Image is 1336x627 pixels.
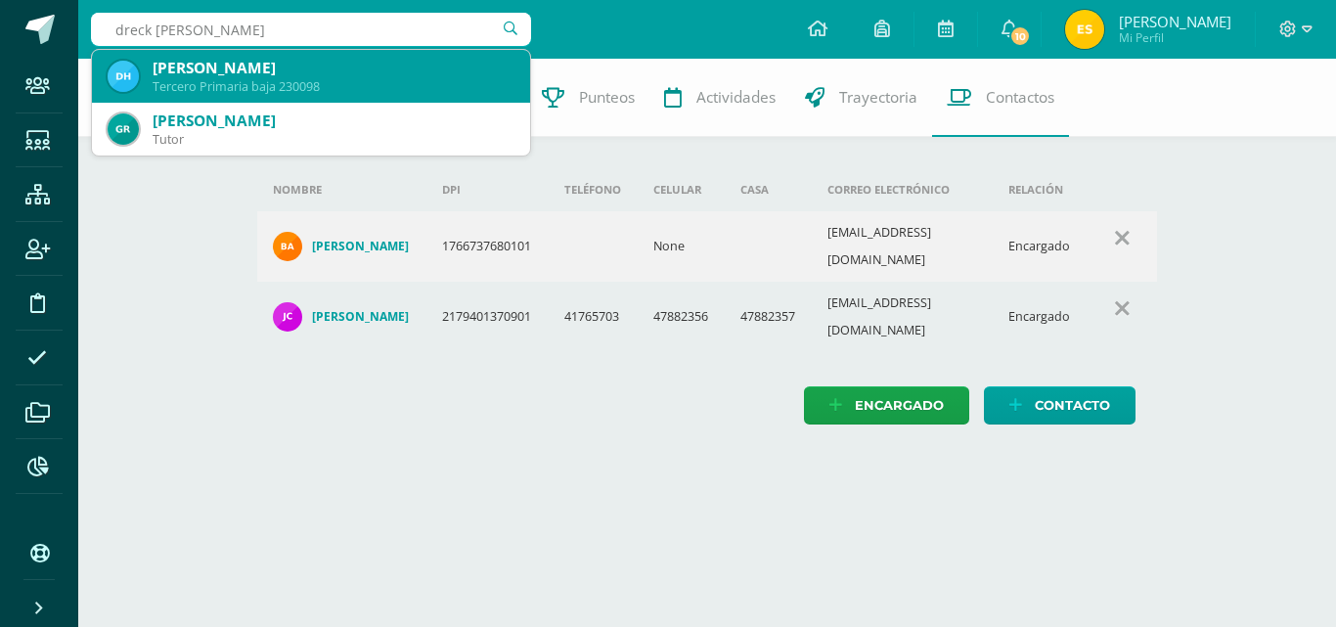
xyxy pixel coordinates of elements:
[426,211,549,282] td: 1766737680101
[153,58,514,78] div: [PERSON_NAME]
[273,232,302,261] img: bc85bdfe89ebfbcda5300b118286c7ab.png
[91,13,531,46] input: Busca un usuario...
[579,87,635,108] span: Punteos
[993,282,1087,352] td: Encargado
[638,282,725,352] td: 47882356
[108,61,139,92] img: ac2928e8342c04a3a89658b1fd4ea678.png
[426,282,549,352] td: 2179401370901
[696,87,776,108] span: Actividades
[932,59,1069,137] a: Contactos
[273,232,411,261] a: [PERSON_NAME]
[1119,29,1231,46] span: Mi Perfil
[153,131,514,148] div: Tutor
[153,78,514,95] div: Tercero Primaria baja 230098
[993,168,1087,211] th: Relación
[108,113,139,145] img: ba8eed0507ca9d0f4463516d59172c9e.png
[273,302,411,332] a: [PERSON_NAME]
[638,211,725,282] td: None
[1035,387,1110,424] span: Contacto
[1065,10,1104,49] img: 0abf21bd2d0a573e157d53e234304166.png
[790,59,932,137] a: Trayectoria
[638,168,725,211] th: Celular
[649,59,790,137] a: Actividades
[1009,25,1031,47] span: 10
[812,211,993,282] td: [EMAIL_ADDRESS][DOMAIN_NAME]
[426,168,549,211] th: DPI
[804,386,969,425] a: Encargado
[725,282,812,352] td: 47882357
[812,168,993,211] th: Correo electrónico
[993,211,1087,282] td: Encargado
[273,302,302,332] img: 168560eb4acc1313e133425aa80df3fb.png
[984,386,1136,425] a: Contacto
[1119,12,1231,31] span: [PERSON_NAME]
[549,282,638,352] td: 41765703
[812,282,993,352] td: [EMAIL_ADDRESS][DOMAIN_NAME]
[986,87,1054,108] span: Contactos
[312,309,409,325] h4: [PERSON_NAME]
[855,387,944,424] span: Encargado
[549,168,638,211] th: Teléfono
[725,168,812,211] th: Casa
[257,168,426,211] th: Nombre
[839,87,917,108] span: Trayectoria
[153,111,514,131] div: [PERSON_NAME]
[312,239,409,254] h4: [PERSON_NAME]
[527,59,649,137] a: Punteos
